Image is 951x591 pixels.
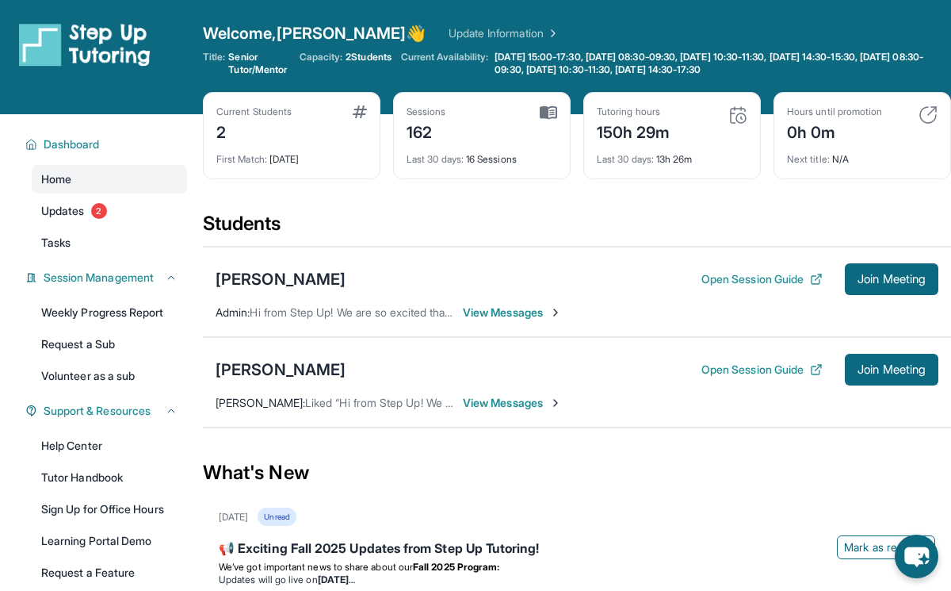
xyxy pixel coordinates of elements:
[787,106,882,118] div: Hours until promotion
[491,51,951,76] a: [DATE] 15:00-17:30, [DATE] 08:30-09:30, [DATE] 10:30-11:30, [DATE] 14:30-15:30, [DATE] 08:30-09:3...
[463,395,562,411] span: View Messages
[32,165,187,194] a: Home
[549,397,562,409] img: Chevron-Right
[728,106,747,125] img: card
[845,263,938,295] button: Join Meeting
[203,22,426,44] span: Welcome, [PERSON_NAME] 👋
[216,144,367,166] div: [DATE]
[219,539,935,561] div: 📢 Exciting Fall 2025 Updates from Step Up Tutoring!
[32,362,187,390] a: Volunteer as a sub
[32,228,187,257] a: Tasks
[449,25,560,41] a: Update Information
[787,153,830,165] span: Next title :
[219,511,248,524] div: [DATE]
[318,574,355,585] strong: [DATE]
[91,203,107,219] span: 2
[41,235,71,251] span: Tasks
[41,171,71,187] span: Home
[353,106,367,118] img: card
[857,365,926,374] span: Join Meeting
[41,203,85,219] span: Updates
[32,527,187,555] a: Learning Portal Demo
[597,153,654,165] span: Last 30 days :
[37,136,178,152] button: Dashboard
[919,106,938,125] img: card
[544,25,560,41] img: Chevron Right
[216,106,292,118] div: Current Students
[216,118,292,144] div: 2
[857,274,926,284] span: Join Meeting
[407,144,557,166] div: 16 Sessions
[837,535,935,559] button: Mark as read
[216,305,250,319] span: Admin :
[463,305,562,320] span: View Messages
[597,106,670,118] div: Tutoring hours
[228,51,289,76] span: Senior Tutor/Mentor
[346,51,391,63] span: 2 Students
[44,270,154,286] span: Session Management
[44,403,151,419] span: Support & Resources
[216,396,305,409] span: [PERSON_NAME] :
[32,432,187,460] a: Help Center
[219,561,413,573] span: We’ve got important news to share about our
[203,438,951,508] div: What's New
[219,574,935,586] li: Updates will go live on
[32,298,187,327] a: Weekly Progress Report
[216,153,267,165] span: First Match :
[44,136,100,152] span: Dashboard
[895,535,938,578] button: chat-button
[844,539,909,555] span: Mark as read
[413,561,499,573] strong: Fall 2025 Program:
[495,51,948,76] span: [DATE] 15:00-17:30, [DATE] 08:30-09:30, [DATE] 10:30-11:30, [DATE] 14:30-15:30, [DATE] 08:30-09:3...
[32,495,187,524] a: Sign Up for Office Hours
[540,106,557,120] img: card
[845,354,938,386] button: Join Meeting
[37,270,178,286] button: Session Management
[216,268,346,290] div: [PERSON_NAME]
[32,197,187,225] a: Updates2
[401,51,488,76] span: Current Availability:
[300,51,343,63] span: Capacity:
[549,306,562,319] img: Chevron-Right
[19,22,151,67] img: logo
[203,51,225,76] span: Title:
[32,330,187,359] a: Request a Sub
[701,362,823,378] button: Open Session Guide
[407,118,446,144] div: 162
[407,153,464,165] span: Last 30 days :
[407,106,446,118] div: Sessions
[701,271,823,287] button: Open Session Guide
[787,118,882,144] div: 0h 0m
[597,144,747,166] div: 13h 26m
[32,463,187,492] a: Tutor Handbook
[787,144,938,166] div: N/A
[597,118,670,144] div: 150h 29m
[203,211,951,246] div: Students
[32,558,187,587] a: Request a Feature
[216,359,346,381] div: [PERSON_NAME]
[305,396,608,409] span: Liked “Hi from Step Up! We are so excited that you are ma…”
[37,403,178,419] button: Support & Resources
[258,508,296,526] div: Unread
